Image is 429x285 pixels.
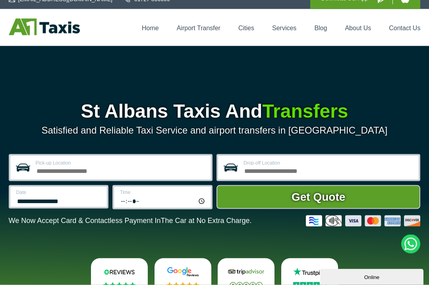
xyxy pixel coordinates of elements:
[9,125,421,136] p: Satisfied and Reliable Taxi Service and airport transfers in [GEOGRAPHIC_DATA]
[389,25,420,31] a: Contact Us
[160,217,251,225] span: The Car at No Extra Charge.
[9,102,421,121] h1: St Albans Taxis And
[9,217,252,225] p: We Now Accept Card & Contactless Payment In
[243,161,414,165] label: Drop-off Location
[238,25,254,31] a: Cities
[345,25,371,31] a: About Us
[216,185,420,209] button: Get Quote
[314,25,327,31] a: Blog
[177,25,220,31] a: Airport Transfer
[320,268,425,285] iframe: chat widget
[290,267,329,277] img: Trustpilot
[262,101,348,122] span: Transfers
[272,25,296,31] a: Services
[9,19,80,35] img: A1 Taxis St Albans LTD
[36,161,206,165] label: Pick-up Location
[226,267,266,277] img: Tripadvisor
[163,267,203,277] img: Google
[100,267,139,277] img: Reviews.io
[120,190,206,195] label: Time
[306,215,420,227] img: Credit And Debit Cards
[142,25,159,31] a: Home
[16,190,102,195] label: Date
